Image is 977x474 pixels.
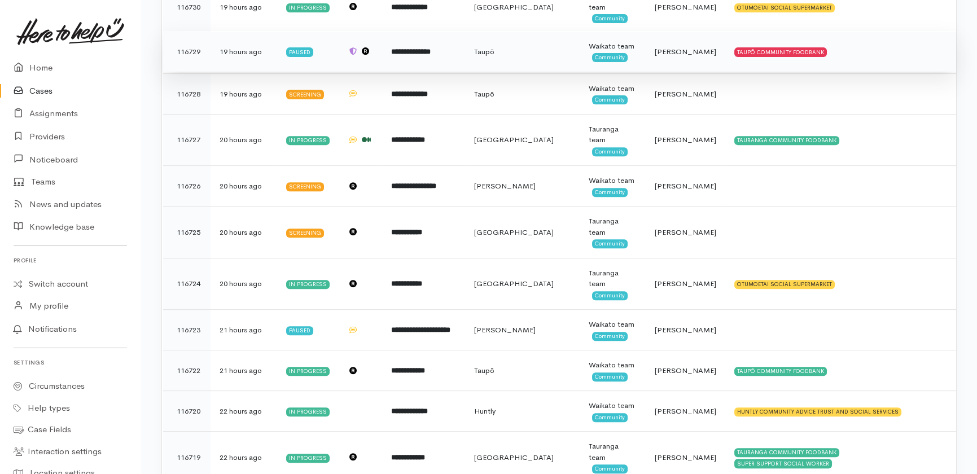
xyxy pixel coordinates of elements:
span: [PERSON_NAME] [655,47,716,56]
div: In progress [286,280,330,289]
div: Tauranga team [589,441,637,463]
div: In progress [286,3,330,12]
div: OTUMOETAI SOCIAL SUPERMARKET [734,280,835,289]
span: Community [592,413,628,422]
div: Waikato team [589,319,637,330]
span: [PERSON_NAME] [655,453,716,462]
span: Community [592,291,628,300]
span: [PERSON_NAME] [655,406,716,416]
td: 116726 [163,166,211,207]
td: 20 hours ago [211,207,277,258]
span: Community [592,239,628,248]
div: HUNTLY COMMUNITY ADVICE TRUST AND SOCIAL SERVICES [734,407,901,416]
td: 116722 [163,350,211,391]
div: In progress [286,367,330,376]
div: OTUMOETAI SOCIAL SUPERMARKET [734,3,835,12]
div: Tauranga team [589,267,637,289]
span: Community [592,372,628,381]
div: TAUPŌ COMMUNITY FOODBANK [734,47,827,56]
span: Community [592,147,628,156]
div: In progress [286,454,330,463]
span: [GEOGRAPHIC_DATA] [474,453,554,462]
span: [PERSON_NAME] [655,2,716,12]
td: 20 hours ago [211,114,277,166]
td: 19 hours ago [211,73,277,114]
div: Waikato team [589,41,637,52]
div: Tauranga team [589,124,637,146]
div: In progress [286,136,330,145]
span: Community [592,14,628,23]
span: Taupō [474,47,494,56]
span: [PERSON_NAME] [655,325,716,335]
td: 116729 [163,31,211,72]
div: SUPER SUPPORT SOCIAL WORKER [734,459,832,468]
span: Community [592,332,628,341]
span: Taupō [474,366,494,375]
div: Paused [286,326,313,335]
td: 21 hours ago [211,310,277,350]
span: [GEOGRAPHIC_DATA] [474,135,554,144]
div: Paused [286,47,313,56]
span: [PERSON_NAME] [655,227,716,237]
div: TAURANGA COMMUNITY FOODBANK [734,448,839,457]
span: [PERSON_NAME] [655,279,716,288]
span: [GEOGRAPHIC_DATA] [474,227,554,237]
span: [PERSON_NAME] [655,89,716,99]
span: Huntly [474,406,496,416]
h6: Settings [14,355,127,370]
div: Screening [286,182,324,191]
span: [GEOGRAPHIC_DATA] [474,279,554,288]
div: Waikato team [589,175,637,186]
h6: Profile [14,253,127,268]
td: 22 hours ago [211,391,277,432]
div: TAUPŌ COMMUNITY FOODBANK [734,367,827,376]
td: 116728 [163,73,211,114]
span: [PERSON_NAME] [474,181,536,191]
span: [PERSON_NAME] [655,366,716,375]
td: 20 hours ago [211,258,277,310]
span: [GEOGRAPHIC_DATA] [474,2,554,12]
td: 19 hours ago [211,31,277,72]
div: Waikato team [589,83,637,94]
td: 116720 [163,391,211,432]
td: 116727 [163,114,211,166]
div: Screening [286,90,324,99]
span: [PERSON_NAME] [474,325,536,335]
span: Community [592,188,628,197]
td: 116723 [163,310,211,350]
span: [PERSON_NAME] [655,181,716,191]
div: Waikato team [589,400,637,411]
span: Taupō [474,89,494,99]
div: Waikato team [589,359,637,371]
td: 21 hours ago [211,350,277,391]
td: 116724 [163,258,211,310]
td: 20 hours ago [211,166,277,207]
span: Community [592,53,628,62]
td: 116725 [163,207,211,258]
div: Screening [286,229,324,238]
span: Community [592,464,628,473]
div: Tauranga team [589,216,637,238]
span: [PERSON_NAME] [655,135,716,144]
div: In progress [286,407,330,416]
div: TAURANGA COMMUNITY FOODBANK [734,136,839,145]
span: Community [592,95,628,104]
